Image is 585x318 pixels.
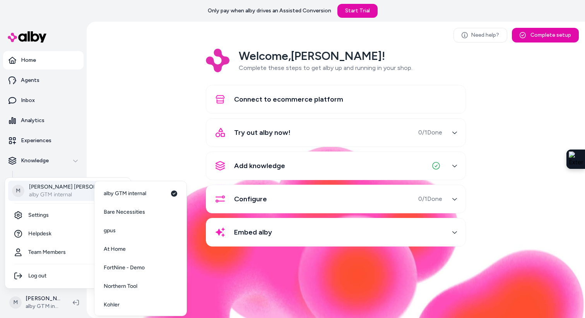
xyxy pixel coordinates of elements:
span: At Home [104,245,126,253]
p: [PERSON_NAME] [PERSON_NAME] [29,183,118,191]
span: Bare Necessities [104,208,145,216]
span: alby GTM internal [104,190,146,197]
span: Helpdesk [28,230,51,238]
p: alby GTM internal [29,191,118,199]
span: Northern Tool [104,282,137,290]
span: M [12,185,24,197]
a: Team Members [8,243,128,262]
a: Settings [8,206,128,224]
div: Log out [8,267,128,285]
span: Kohler [104,301,120,309]
span: gpus [104,227,116,235]
span: FortNine - Demo [104,264,145,272]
